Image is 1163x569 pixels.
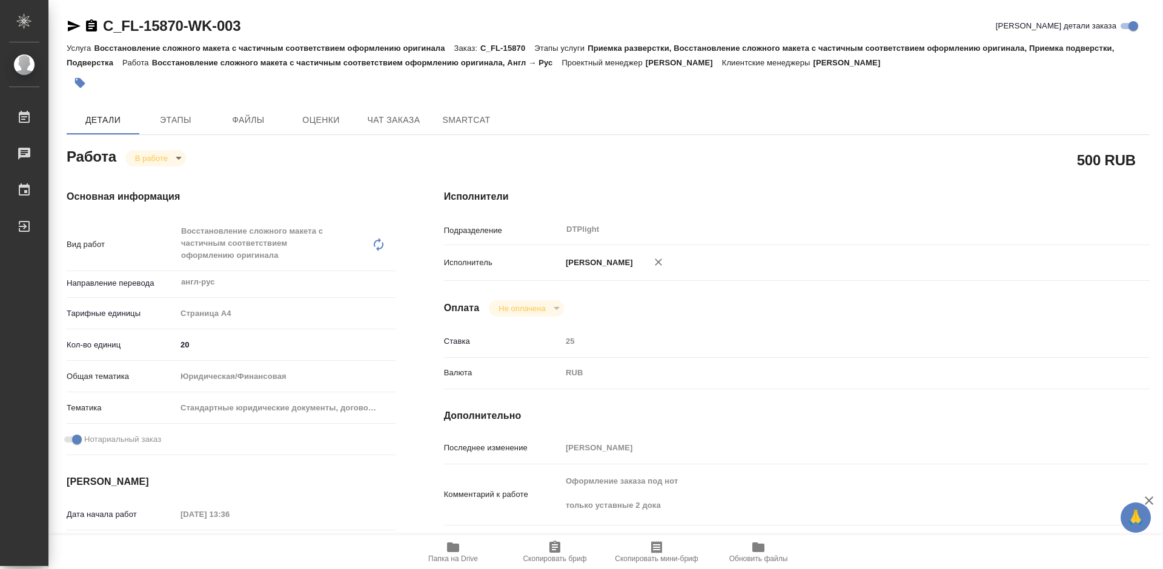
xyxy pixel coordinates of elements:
[1077,150,1136,170] h2: 500 RUB
[495,303,549,314] button: Не оплачена
[813,58,889,67] p: [PERSON_NAME]
[67,44,94,53] p: Услуга
[444,257,562,269] p: Исполнитель
[444,442,562,454] p: Последнее изменение
[428,554,478,563] span: Папка на Drive
[562,363,1091,383] div: RUB
[74,113,132,128] span: Детали
[444,189,1150,204] h4: Исполнители
[444,301,480,315] h4: Оплата
[489,300,563,317] div: В работе
[67,70,93,96] button: Добавить тэг
[996,20,1116,32] span: [PERSON_NAME] детали заказа
[523,554,586,563] span: Скопировать бриф
[67,402,176,414] p: Тематика
[67,145,116,166] h2: Работа
[125,150,186,166] div: В работе
[67,19,81,33] button: Скопировать ссылку для ЯМессенджера
[1125,505,1146,530] span: 🙏
[562,257,633,269] p: [PERSON_NAME]
[645,249,672,275] button: Удалить исполнителя
[562,532,1091,553] textarea: /Clients/FL_C/Orders/C_FL-15870/DTP/C_FL-15870-WK-003
[147,113,205,128] span: Этапы
[84,19,99,33] button: Скопировать ссылку
[534,44,588,53] p: Этапы услуги
[103,18,240,34] a: C_FL-15870-WK-003
[94,44,454,53] p: Восстановление сложного макета с частичным соответствием оформлению оригинала
[729,554,788,563] span: Обновить файлы
[176,303,396,324] div: Страница А4
[707,535,809,569] button: Обновить файлы
[444,488,562,501] p: Комментарий к работе
[562,439,1091,456] input: Пустое поле
[562,332,1091,350] input: Пустое поле
[606,535,707,569] button: Скопировать мини-бриф
[444,409,1150,423] h4: Дополнительно
[176,398,396,418] div: Стандартные юридические документы, договоры, уставы
[67,508,176,521] p: Дата начала работ
[646,58,722,67] p: [PERSON_NAME]
[480,44,534,53] p: C_FL-15870
[67,308,176,320] p: Тарифные единицы
[1121,502,1151,533] button: 🙏
[67,44,1114,67] p: Приемка разверстки, Восстановление сложного макета с частичным соответствием оформлению оригинала...
[402,535,504,569] button: Папка на Drive
[84,433,161,446] span: Нотариальный заказ
[67,370,176,383] p: Общая тематика
[444,335,562,347] p: Ставка
[176,336,396,354] input: ✎ Введи что-нибудь
[292,113,350,128] span: Оценки
[67,238,176,251] p: Вид работ
[437,113,495,128] span: SmartCat
[67,339,176,351] p: Кол-во единиц
[67,277,176,289] p: Направление перевода
[444,225,562,237] p: Подразделение
[122,58,152,67] p: Работа
[219,113,277,128] span: Файлы
[454,44,480,53] p: Заказ:
[722,58,813,67] p: Клиентские менеджеры
[562,58,645,67] p: Проектный менеджер
[365,113,423,128] span: Чат заказа
[131,153,171,163] button: В работе
[176,505,282,523] input: Пустое поле
[562,471,1091,516] textarea: Оформление заказа под нот только уставные 2 дока
[152,58,562,67] p: Восстановление сложного макета с частичным соответствием оформлению оригинала, Англ → Рус
[67,189,396,204] h4: Основная информация
[504,535,606,569] button: Скопировать бриф
[615,554,698,563] span: Скопировать мини-бриф
[67,475,396,489] h4: [PERSON_NAME]
[176,366,396,387] div: Юридическая/Финансовая
[444,367,562,379] p: Валюта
